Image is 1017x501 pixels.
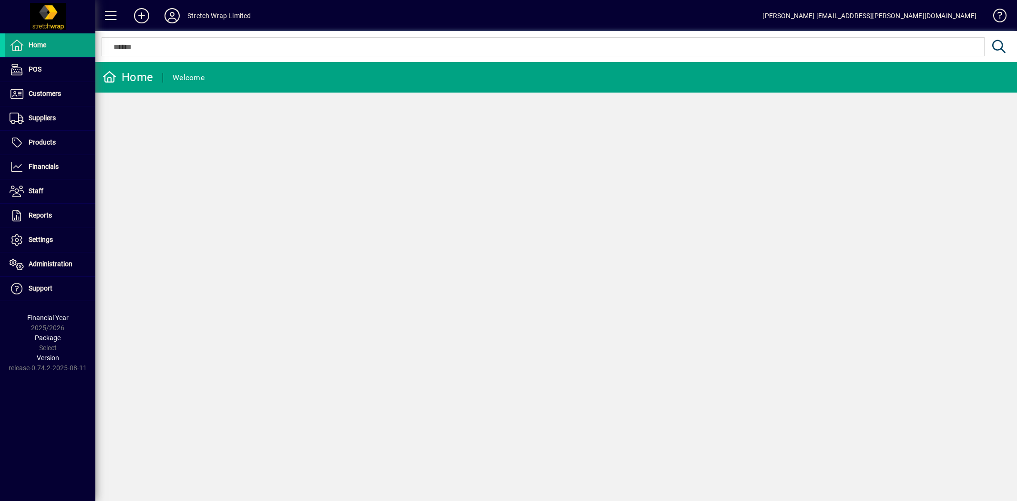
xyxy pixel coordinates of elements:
[5,155,95,179] a: Financials
[5,252,95,276] a: Administration
[29,138,56,146] span: Products
[762,8,976,23] div: [PERSON_NAME] [EMAIL_ADDRESS][PERSON_NAME][DOMAIN_NAME]
[29,211,52,219] span: Reports
[29,163,59,170] span: Financials
[29,187,43,195] span: Staff
[29,90,61,97] span: Customers
[187,8,251,23] div: Stretch Wrap Limited
[29,260,72,268] span: Administration
[5,277,95,301] a: Support
[5,131,95,155] a: Products
[986,2,1005,33] a: Knowledge Base
[103,70,153,85] div: Home
[5,179,95,203] a: Staff
[173,70,205,85] div: Welcome
[29,284,52,292] span: Support
[29,41,46,49] span: Home
[29,114,56,122] span: Suppliers
[27,314,69,322] span: Financial Year
[5,58,95,82] a: POS
[35,334,61,342] span: Package
[126,7,157,24] button: Add
[37,354,59,362] span: Version
[29,65,41,73] span: POS
[157,7,187,24] button: Profile
[5,228,95,252] a: Settings
[5,106,95,130] a: Suppliers
[5,204,95,228] a: Reports
[5,82,95,106] a: Customers
[29,236,53,243] span: Settings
